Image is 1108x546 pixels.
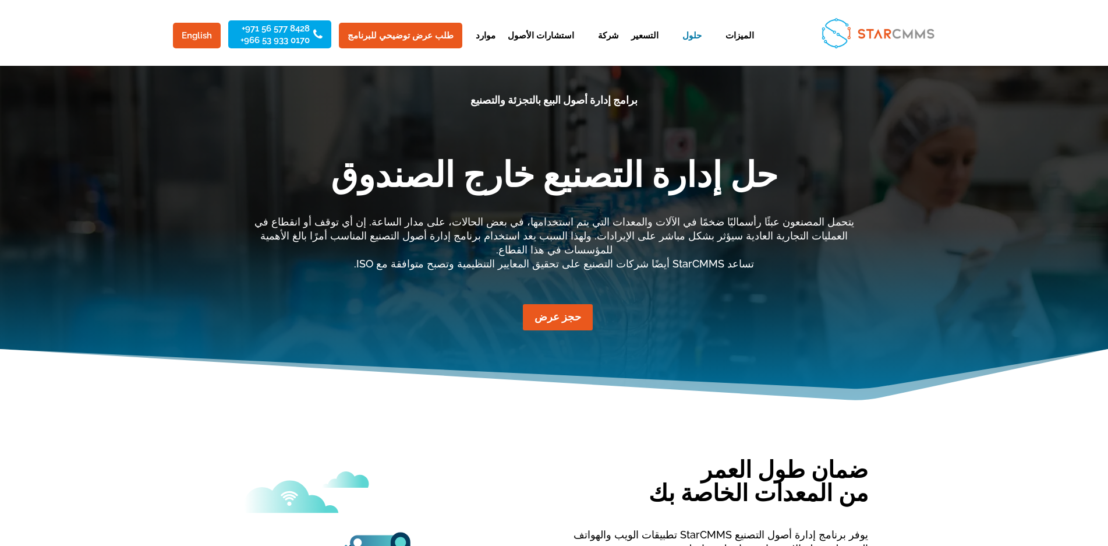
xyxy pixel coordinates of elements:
[240,36,310,44] a: 0170 933 53 966+
[464,31,495,60] a: موارد
[714,31,754,60] a: الميزات
[173,23,221,48] a: English
[586,31,619,60] a: شركة
[508,31,574,60] a: استشارات الأصول
[523,304,593,330] a: حجز عرض
[240,24,310,33] a: 8428 577 56 971+
[339,23,462,48] a: طلب عرض توضيحي للبرنامج
[571,458,868,510] h2: ضمان طول العمر من المعدات الخاصة بك
[816,13,939,53] img: StarCMMS
[631,31,659,60] a: التسعير
[240,93,869,107] p: برامج إدارة أصول البيع بالتجزئة والتصنيع
[240,215,869,270] p: يتحمل المصنعون عبئًا رأسماليًا ضخمًا في الآلات والمعدات التي يتم استخدامها، في بعض الحالات، على م...
[240,157,869,198] h1: حل إدارة التصنيع خارج الصندوق
[671,31,702,60] a: حلول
